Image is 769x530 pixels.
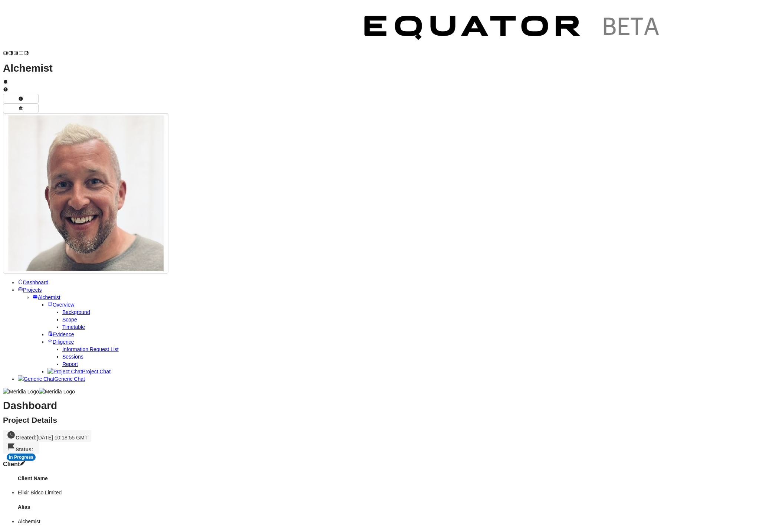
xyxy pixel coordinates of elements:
a: Sessions [62,354,83,360]
div: In Progress [7,454,36,461]
span: Overview [53,302,74,308]
a: Overview [47,302,74,308]
h2: Project Details [3,416,766,424]
h3: Client [3,460,766,468]
a: Scope [62,317,77,323]
a: Evidence [47,331,74,337]
span: Evidence [53,331,74,337]
li: Alchemist [18,518,766,525]
h4: Alias [18,503,766,511]
h1: Dashboard [3,402,766,409]
img: Customer Logo [29,3,352,56]
img: Customer Logo [352,3,674,56]
span: Project Chat [82,369,111,374]
span: [DATE] 10:18:55 GMT [37,435,88,441]
li: Elixir Bidco Limited [18,489,766,496]
span: Dashboard [23,279,49,285]
strong: Created: [16,435,37,441]
img: Meridia Logo [39,388,75,395]
a: Projects [18,287,42,293]
a: Project ChatProject Chat [47,369,111,374]
h4: Client Name [18,475,766,482]
span: Generic Chat [54,376,85,382]
img: Project Chat [47,368,82,375]
span: Projects [23,287,42,293]
strong: Status: [16,446,33,452]
a: Alchemist [33,294,60,300]
a: Generic ChatGeneric Chat [18,376,85,382]
img: Profile Icon [8,115,164,271]
a: Background [62,309,90,315]
h1: Alchemist [3,65,766,72]
img: Meridia Logo [3,388,39,395]
a: Dashboard [18,279,49,285]
span: Alchemist [38,294,60,300]
a: Information Request List [62,346,119,352]
a: Diligence [47,339,74,345]
a: Timetable [62,324,85,330]
a: Report [62,361,78,367]
img: Generic Chat [18,375,54,383]
span: Diligence [53,339,74,345]
svg: Created On [7,431,16,439]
